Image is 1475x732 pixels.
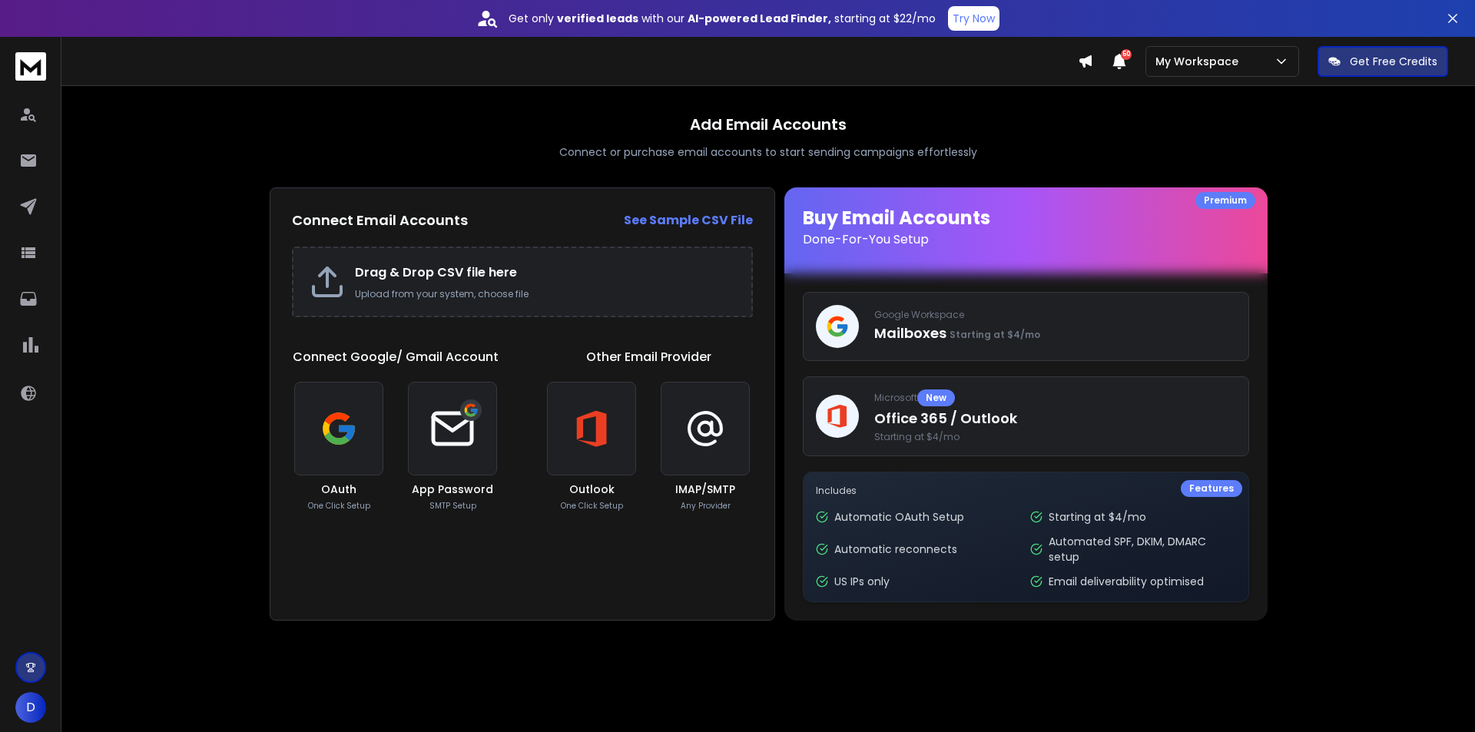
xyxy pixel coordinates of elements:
strong: See Sample CSV File [624,211,753,229]
p: Mailboxes [874,323,1236,344]
p: Get Free Credits [1350,54,1437,69]
p: Includes [816,485,1236,497]
button: D [15,692,46,723]
p: Try Now [953,11,995,26]
img: logo [15,52,46,81]
h2: Drag & Drop CSV file here [355,263,736,282]
strong: AI-powered Lead Finder, [688,11,831,26]
h1: Connect Google/ Gmail Account [293,348,499,366]
p: US IPs only [834,574,890,589]
p: Automatic OAuth Setup [834,509,964,525]
h1: Other Email Provider [586,348,711,366]
p: One Click Setup [561,500,623,512]
p: Done-For-You Setup [803,230,1249,249]
h3: App Password [412,482,493,497]
div: Features [1181,480,1242,497]
div: Premium [1195,192,1255,209]
h1: Buy Email Accounts [803,206,1249,249]
h3: IMAP/SMTP [675,482,735,497]
p: Microsoft [874,389,1236,406]
p: Connect or purchase email accounts to start sending campaigns effortlessly [559,144,977,160]
p: One Click Setup [308,500,370,512]
button: Try Now [948,6,999,31]
p: Any Provider [681,500,731,512]
p: Upload from your system, choose file [355,288,736,300]
h3: Outlook [569,482,615,497]
p: My Workspace [1155,54,1245,69]
p: Google Workspace [874,309,1236,321]
span: Starting at $4/mo [950,328,1040,341]
h3: OAuth [321,482,356,497]
p: Email deliverability optimised [1049,574,1204,589]
div: New [917,389,955,406]
p: Get only with our starting at $22/mo [509,11,936,26]
h1: Add Email Accounts [690,114,847,135]
strong: verified leads [557,11,638,26]
p: Office 365 / Outlook [874,408,1236,429]
a: See Sample CSV File [624,211,753,230]
h2: Connect Email Accounts [292,210,468,231]
span: Starting at $4/mo [874,431,1236,443]
p: Automated SPF, DKIM, DMARC setup [1049,534,1235,565]
p: Automatic reconnects [834,542,957,557]
p: SMTP Setup [429,500,476,512]
span: 50 [1121,49,1132,60]
p: Starting at $4/mo [1049,509,1146,525]
button: Get Free Credits [1318,46,1448,77]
